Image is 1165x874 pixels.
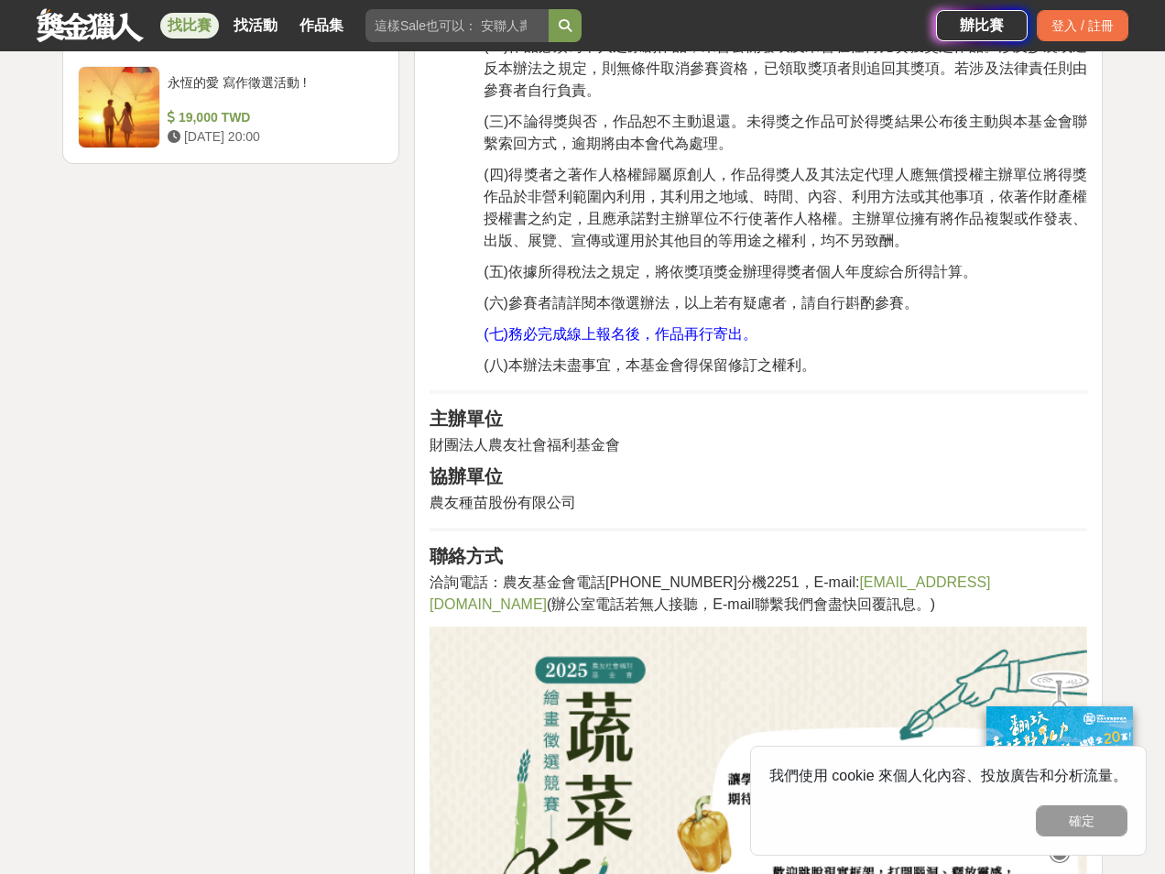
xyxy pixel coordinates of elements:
[430,495,576,510] span: 農友種苗股份有限公司
[769,768,1127,783] span: 我們使用 cookie 來個人化內容、投放廣告和分析流量。
[430,574,991,612] a: [EMAIL_ADDRESS][DOMAIN_NAME]
[168,127,376,147] div: [DATE] 20:00
[1036,805,1127,836] button: 確定
[936,10,1028,41] a: 辦比賽
[1037,10,1128,41] div: 登入 / 註冊
[484,264,977,279] span: (五)依據所得稅法之規定，將依獎項獎金辦理得獎者個人年度綜合所得計算。
[160,13,219,38] a: 找比賽
[226,13,285,38] a: 找活動
[986,706,1133,828] img: ff197300-f8ee-455f-a0ae-06a3645bc375.jpg
[365,9,549,42] input: 這樣Sale也可以： 安聯人壽創意銷售法募集
[430,466,503,486] strong: 協辦單位
[484,38,1087,98] span: (二)作品必須為本人之原創作品，未曾公開發表及未曾在任何比賽獲獎之作品。涉及抄襲或違反本辦法之規定，則無條件取消參賽資格，已領取獎項者則追回其獎項。若涉及法律責任則由參賽者自行負責。
[430,437,620,453] span: 財團法人農友社會福利基金會
[484,326,757,342] span: (七)務必完成線上報名後，作品再行寄出。
[168,73,376,108] div: 永恆的愛 寫作徵選活動 !
[168,108,376,127] div: 19,000 TWD
[430,546,503,566] strong: 聯絡方式
[78,66,384,148] a: 永恆的愛 寫作徵選活動 ! 19,000 TWD [DATE] 20:00
[484,114,1087,151] span: (三)不論得獎與否，作品恕不主動退還。未得獎之作品可於得獎結果公布後主動與本基金會聯繫索回方式，逾期將由本會代為處理。
[430,574,991,612] span: 洽詢電話：農友基金會電話[PHONE_NUMBER]分機2251，E-mail: (辦公室電話若無人接聽，E-mail聯繫我們會盡快回覆訊息。)
[484,357,816,373] span: (八)本辦法未盡事宜，本基金會得保留修訂之權利。
[484,295,919,311] span: (六)參賽者請詳閱本徵選辦法，以上若有疑慮者，請自行斟酌參賽。
[484,167,1087,248] span: (四)得獎者之著作人格權歸屬原創人，作品得獎人及其法定代理人應無償授權主辦單位將得獎作品於非營利範圍內利用，其利用之地域、時間、內容、利用方法或其他事項，依著作財產權授權書之約定，且應承諾對主辦...
[430,409,503,429] strong: 主辦單位
[292,13,351,38] a: 作品集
